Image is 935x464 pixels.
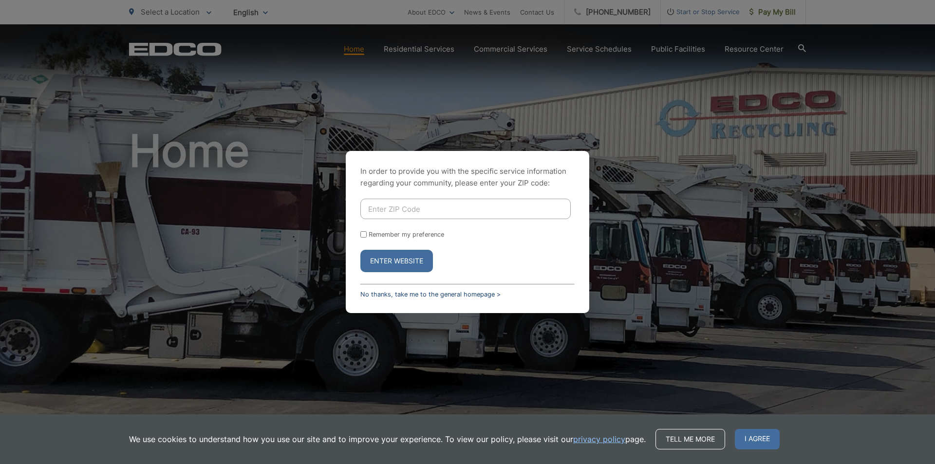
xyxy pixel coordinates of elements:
[129,433,646,445] p: We use cookies to understand how you use our site and to improve your experience. To view our pol...
[735,429,780,449] span: I agree
[360,166,575,189] p: In order to provide you with the specific service information regarding your community, please en...
[573,433,625,445] a: privacy policy
[369,231,444,238] label: Remember my preference
[360,199,571,219] input: Enter ZIP Code
[360,250,433,272] button: Enter Website
[655,429,725,449] a: Tell me more
[360,291,501,298] a: No thanks, take me to the general homepage >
